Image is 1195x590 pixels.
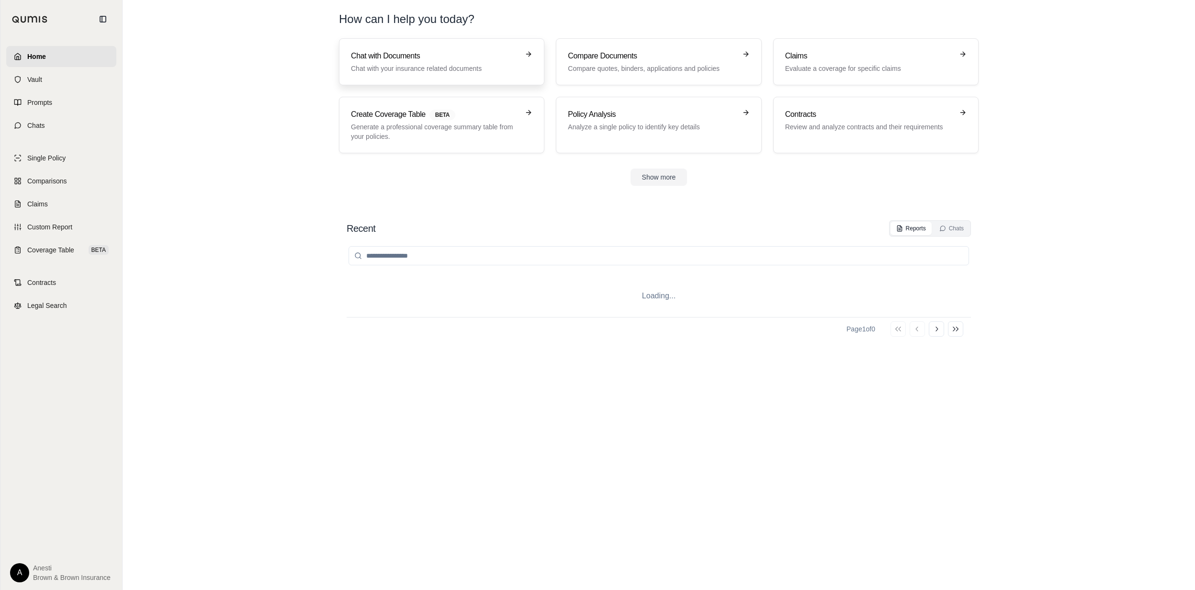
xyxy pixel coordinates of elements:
h3: Chat with Documents [351,50,519,62]
a: Comparisons [6,170,116,192]
div: Loading... [347,275,971,317]
span: Vault [27,75,42,84]
button: Reports [891,222,932,235]
a: Prompts [6,92,116,113]
h1: How can I help you today? [339,11,979,27]
a: Compare DocumentsCompare quotes, binders, applications and policies [556,38,761,85]
p: Evaluate a coverage for specific claims [785,64,953,73]
span: Brown & Brown Insurance [33,573,111,582]
span: Claims [27,199,48,209]
a: Coverage TableBETA [6,239,116,261]
h3: Compare Documents [568,50,736,62]
a: Chat with DocumentsChat with your insurance related documents [339,38,544,85]
a: Legal Search [6,295,116,316]
span: Anesti [33,563,111,573]
p: Chat with your insurance related documents [351,64,519,73]
span: Home [27,52,46,61]
a: Home [6,46,116,67]
a: Chats [6,115,116,136]
p: Generate a professional coverage summary table from your policies. [351,122,519,141]
span: Custom Report [27,222,72,232]
div: A [10,563,29,582]
h3: Policy Analysis [568,109,736,120]
a: Vault [6,69,116,90]
div: Page 1 of 0 [846,324,875,334]
span: Chats [27,121,45,130]
span: BETA [429,110,455,120]
a: Create Coverage TableBETAGenerate a professional coverage summary table from your policies. [339,97,544,153]
span: Single Policy [27,153,66,163]
a: Single Policy [6,147,116,169]
h3: Contracts [785,109,953,120]
a: Policy AnalysisAnalyze a single policy to identify key details [556,97,761,153]
img: Qumis Logo [12,16,48,23]
button: Show more [631,169,688,186]
button: Collapse sidebar [95,11,111,27]
h3: Create Coverage Table [351,109,519,120]
span: BETA [89,245,109,255]
p: Analyze a single policy to identify key details [568,122,736,132]
span: Contracts [27,278,56,287]
h3: Claims [785,50,953,62]
button: Chats [934,222,970,235]
span: Prompts [27,98,52,107]
h2: Recent [347,222,375,235]
span: Coverage Table [27,245,74,255]
a: Claims [6,193,116,215]
div: Chats [939,225,964,232]
a: ClaimsEvaluate a coverage for specific claims [773,38,979,85]
a: ContractsReview and analyze contracts and their requirements [773,97,979,153]
a: Custom Report [6,216,116,238]
p: Compare quotes, binders, applications and policies [568,64,736,73]
a: Contracts [6,272,116,293]
p: Review and analyze contracts and their requirements [785,122,953,132]
span: Comparisons [27,176,67,186]
span: Legal Search [27,301,67,310]
div: Reports [896,225,926,232]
